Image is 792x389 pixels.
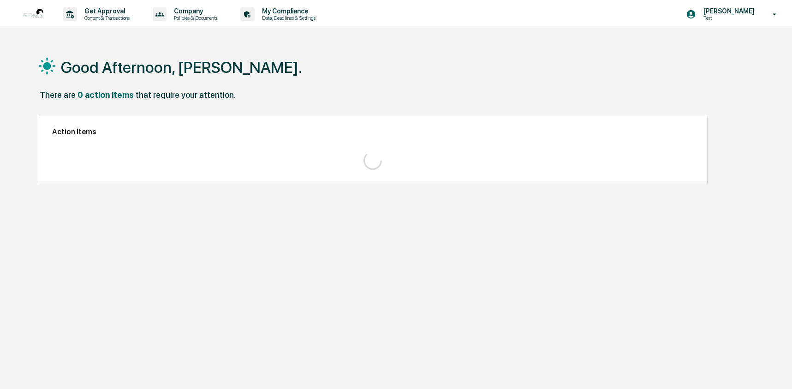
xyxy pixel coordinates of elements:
p: My Compliance [255,7,320,15]
div: 0 action items [77,90,134,100]
p: Test [696,15,759,21]
p: Get Approval [77,7,134,15]
div: that require your attention. [136,90,236,100]
h1: Good Afternoon, [PERSON_NAME]. [61,58,302,77]
p: Content & Transactions [77,15,134,21]
div: There are [40,90,76,100]
p: Data, Deadlines & Settings [255,15,320,21]
img: logo [22,3,44,25]
p: Policies & Documents [167,15,222,21]
h2: Action Items [52,127,694,136]
p: Company [167,7,222,15]
p: [PERSON_NAME] [696,7,759,15]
